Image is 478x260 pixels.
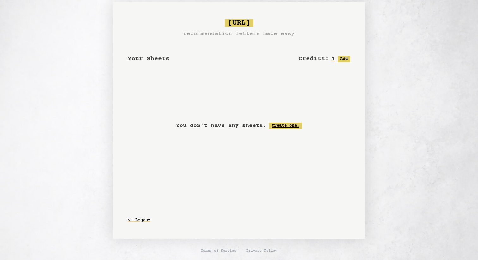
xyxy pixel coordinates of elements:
[176,121,267,130] p: You don't have any sheets.
[183,29,295,38] h3: recommendation letters made easy
[269,123,302,129] a: Create one.
[246,249,277,254] a: Privacy Policy
[128,55,169,63] span: Your Sheets
[338,56,350,62] button: Add
[128,215,150,226] button: <- Logout
[331,55,335,63] h2: 1
[201,249,236,254] a: Terms of Service
[225,19,253,27] span: [URL]
[298,55,329,63] h2: Credits:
